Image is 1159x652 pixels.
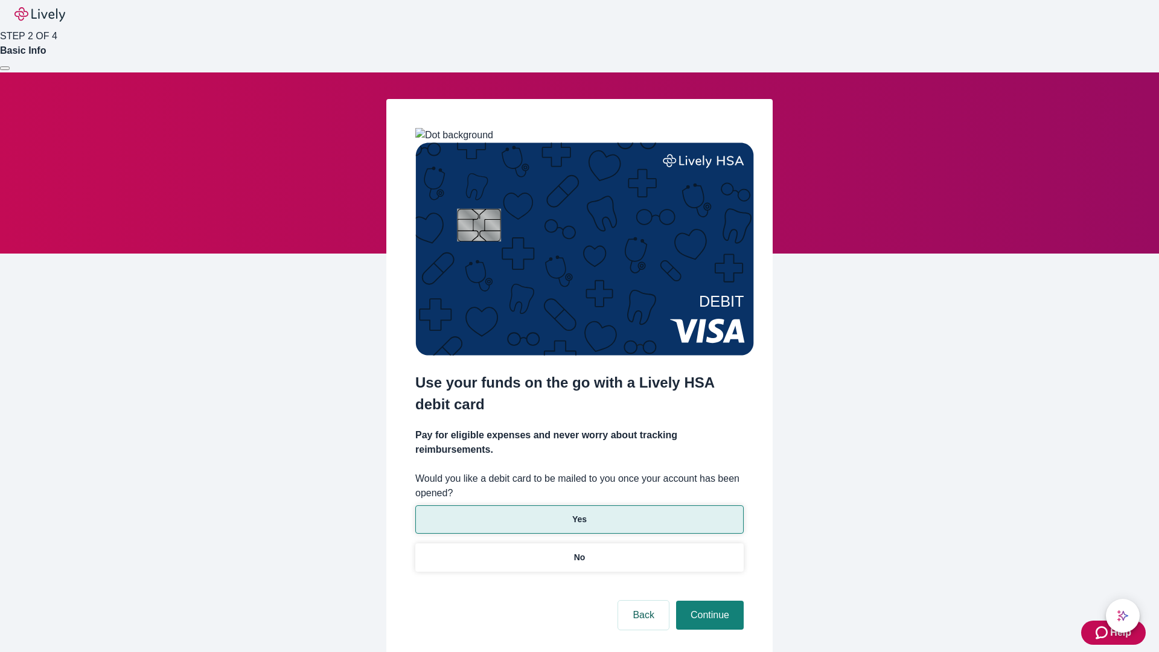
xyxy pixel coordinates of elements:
[1106,599,1140,633] button: chat
[415,142,754,356] img: Debit card
[572,513,587,526] p: Yes
[415,505,744,534] button: Yes
[415,128,493,142] img: Dot background
[676,601,744,630] button: Continue
[14,7,65,22] img: Lively
[1110,625,1131,640] span: Help
[415,543,744,572] button: No
[415,471,744,500] label: Would you like a debit card to be mailed to you once your account has been opened?
[415,372,744,415] h2: Use your funds on the go with a Lively HSA debit card
[1096,625,1110,640] svg: Zendesk support icon
[574,551,586,564] p: No
[1117,610,1129,622] svg: Lively AI Assistant
[415,428,744,457] h4: Pay for eligible expenses and never worry about tracking reimbursements.
[618,601,669,630] button: Back
[1081,621,1146,645] button: Zendesk support iconHelp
